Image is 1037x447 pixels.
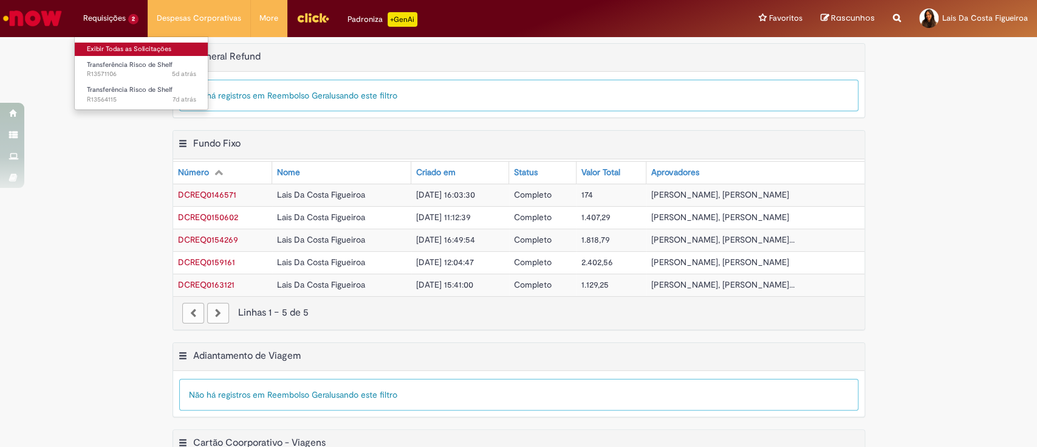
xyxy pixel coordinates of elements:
span: usando este filtro [331,90,397,101]
span: Transferência Risco de Shelf [87,85,173,94]
a: Abrir Registro: DCREQ0146571 [178,189,236,200]
time: 26/09/2025 15:13:29 [172,69,196,78]
span: 2.402,56 [581,257,613,268]
span: Requisições [83,12,126,24]
button: Adiantamento de Viagem Menu de contexto [178,350,188,366]
span: usando este filtro [331,389,397,400]
span: Lais Da Costa Figueiroa [277,234,365,245]
div: Padroniza [347,12,417,27]
div: Linhas 1 − 5 de 5 [182,306,855,320]
nav: paginação [173,296,864,330]
a: Aberto R13571106 : Transferência Risco de Shelf [75,58,208,81]
span: R13571106 [87,69,196,79]
ul: Requisições [74,36,208,110]
span: Lais Da Costa Figueiroa [277,189,365,200]
img: click_logo_yellow_360x200.png [296,9,329,27]
span: Rascunhos [831,12,875,24]
span: Lais Da Costa Figueiroa [277,279,365,290]
span: DCREQ0150602 [178,212,238,223]
a: Rascunhos [821,13,875,24]
span: Completo [514,189,552,200]
span: Despesas Corporativas [157,12,241,24]
span: [DATE] 16:49:54 [416,234,475,245]
div: Não há registros em Reembolso Geral [179,80,858,111]
span: [PERSON_NAME], [PERSON_NAME] [651,212,789,223]
a: Aberto R13564115 : Transferência Risco de Shelf [75,83,208,106]
span: Completo [514,212,552,223]
span: DCREQ0159161 [178,257,235,268]
img: ServiceNow [1,6,64,30]
span: DCREQ0154269 [178,234,238,245]
span: 2 [128,14,139,24]
span: [PERSON_NAME], [PERSON_NAME]... [651,279,795,290]
span: DCREQ0146571 [178,189,236,200]
span: More [259,12,278,24]
div: Nome [277,167,300,179]
span: 7d atrás [173,95,196,104]
span: [PERSON_NAME], [PERSON_NAME] [651,189,789,200]
span: [DATE] 15:41:00 [416,279,473,290]
div: Número [178,167,209,179]
div: Status [514,167,538,179]
span: [DATE] 16:03:30 [416,189,475,200]
time: 24/09/2025 16:39:04 [173,95,196,104]
span: Completo [514,257,552,268]
span: Completo [514,279,552,290]
span: Lais Da Costa Figueiroa [277,257,365,268]
span: [PERSON_NAME], [PERSON_NAME] [651,257,789,268]
p: +GenAi [388,12,417,27]
span: Lais Da Costa Figueiroa [942,13,1028,23]
span: 1.818,79 [581,234,610,245]
span: 1.407,29 [581,212,611,223]
h2: General Refund [193,50,261,63]
span: 5d atrás [172,69,196,78]
span: [DATE] 11:12:39 [416,212,471,223]
span: [PERSON_NAME], [PERSON_NAME]... [651,234,795,245]
div: Aprovadores [651,167,699,179]
button: Fundo Fixo Menu de contexto [178,137,188,153]
span: [DATE] 12:04:47 [416,257,474,268]
a: Abrir Registro: DCREQ0154269 [178,234,238,245]
span: DCREQ0163121 [178,279,234,290]
h2: Fundo Fixo [193,137,241,150]
span: Transferência Risco de Shelf [87,60,173,69]
h2: Adiantamento de Viagem [193,350,301,362]
div: Não há registros em Reembolso Geral [179,379,858,411]
a: Exibir Todas as Solicitações [75,43,208,56]
a: Abrir Registro: DCREQ0163121 [178,279,234,290]
span: 1.129,25 [581,279,609,290]
span: 174 [581,189,593,200]
span: Lais Da Costa Figueiroa [277,212,365,223]
div: Valor Total [581,167,620,179]
a: Abrir Registro: DCREQ0150602 [178,212,238,223]
div: Criado em [416,167,456,179]
span: Favoritos [769,12,803,24]
span: Completo [514,234,552,245]
a: Abrir Registro: DCREQ0159161 [178,257,235,268]
span: R13564115 [87,95,196,105]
